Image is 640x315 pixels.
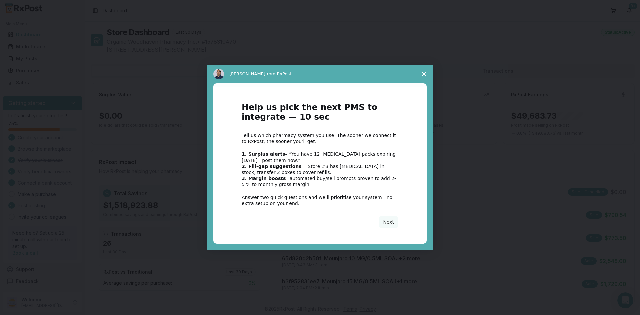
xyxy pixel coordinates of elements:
div: – “You have 12 [MEDICAL_DATA] packs expiring [DATE]—post them now.” [242,151,398,163]
div: – “Store #3 has [MEDICAL_DATA] in stock; transfer 2 boxes to cover refills.” [242,163,398,175]
div: – automated buy/sell prompts proven to add 2-5 % to monthly gross margin. [242,175,398,187]
button: Next [379,216,398,228]
img: Profile image for Manuel [213,69,224,79]
span: Close survey [415,65,433,83]
div: Tell us which pharmacy system you use. The sooner we connect it to RxPost, the sooner you’ll get: [242,132,398,144]
b: 3. Margin boosts [242,176,286,181]
b: 1. Surplus alerts [242,151,285,157]
b: 2. Fill-gap suggestions [242,164,302,169]
h1: Help us pick the next PMS to integrate — 10 sec [242,103,398,126]
span: from RxPost [265,71,291,76]
span: [PERSON_NAME] [229,71,265,76]
div: Answer two quick questions and we’ll prioritise your system—no extra setup on your end. [242,194,398,206]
